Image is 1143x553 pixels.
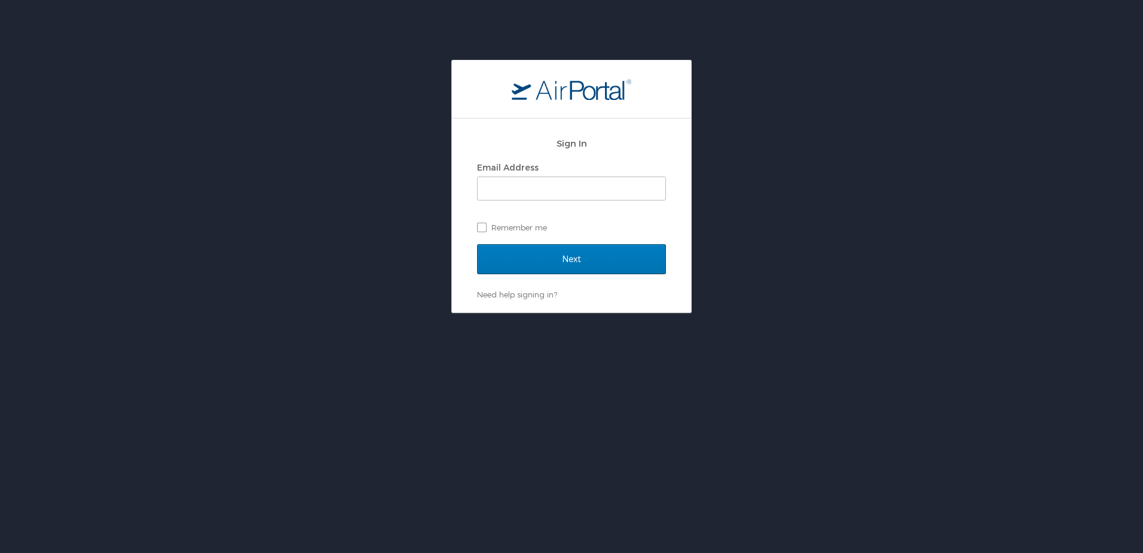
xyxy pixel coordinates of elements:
a: Need help signing in? [477,290,557,299]
input: Next [477,244,666,274]
h2: Sign In [477,136,666,150]
img: logo [512,78,631,100]
label: Email Address [477,162,539,172]
label: Remember me [477,218,666,236]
